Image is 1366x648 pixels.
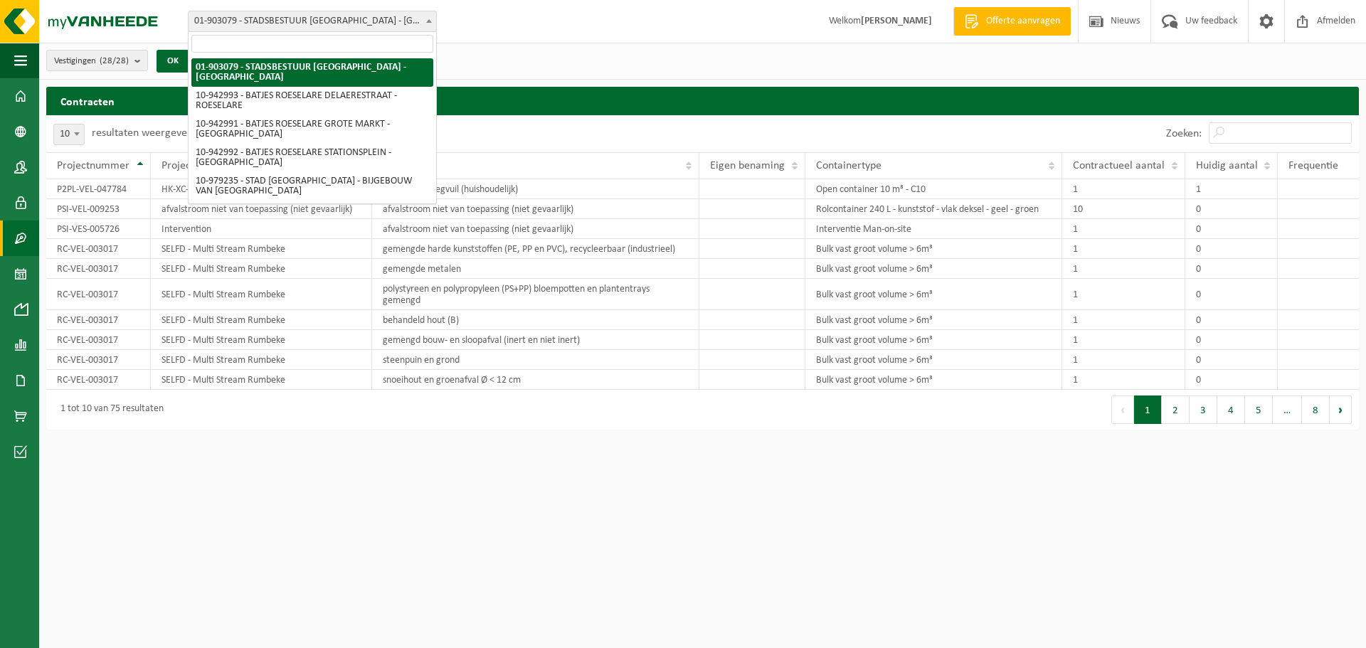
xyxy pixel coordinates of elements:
td: Intervention [151,219,372,239]
td: RC-VEL-003017 [46,350,151,370]
button: 8 [1302,395,1330,424]
td: SELFD - Multi Stream Rumbeke [151,259,372,279]
li: 10-979235 - STAD [GEOGRAPHIC_DATA] - BIJGEBOUW VAN [GEOGRAPHIC_DATA] [191,172,433,201]
a: Offerte aanvragen [953,7,1071,36]
td: afvalstroom niet van toepassing (niet gevaarlijk) [372,199,699,219]
td: gemengde metalen [372,259,699,279]
button: Next [1330,395,1352,424]
td: Bulk vast groot volume > 6m³ [805,259,1061,279]
td: SELFD - Multi Stream Rumbeke [151,350,372,370]
td: Open container 10 m³ - C10 [805,179,1061,199]
td: 1 [1062,259,1185,279]
td: RC-VEL-003017 [46,279,151,310]
span: Eigen benaming [710,160,785,171]
button: OK [157,50,189,73]
td: gemengde harde kunststoffen (PE, PP en PVC), recycleerbaar (industrieel) [372,239,699,259]
button: 4 [1217,395,1245,424]
button: 1 [1134,395,1162,424]
td: 0 [1185,219,1278,239]
td: HK-XC-10-G reinigbaar veegvuil (huishoudelijk) [151,179,372,199]
span: 01-903079 - STADSBESTUUR ROESELARE - ROESELARE [188,11,437,32]
td: Bulk vast groot volume > 6m³ [805,370,1061,390]
td: Bulk vast groot volume > 6m³ [805,310,1061,330]
button: Previous [1111,395,1134,424]
td: 1 [1062,239,1185,259]
button: Vestigingen(28/28) [46,50,148,71]
label: Zoeken: [1166,128,1202,139]
td: 0 [1185,350,1278,370]
td: gemengd bouw- en sloopafval (inert en niet inert) [372,330,699,350]
div: 1 tot 10 van 75 resultaten [53,397,164,423]
strong: [PERSON_NAME] [861,16,932,26]
td: 0 [1185,310,1278,330]
count: (28/28) [100,56,129,65]
td: SELFD - Multi Stream Rumbeke [151,279,372,310]
span: Frequentie [1288,160,1338,171]
td: RC-VEL-003017 [46,370,151,390]
td: 1 [1062,219,1185,239]
span: Projectnaam [162,160,221,171]
td: SELFD - Multi Stream Rumbeke [151,370,372,390]
li: 10-942991 - BATJES ROESELARE GROTE MARKT - [GEOGRAPHIC_DATA] [191,115,433,144]
li: 01-903079 - STADSBESTUUR [GEOGRAPHIC_DATA] - [GEOGRAPHIC_DATA] [191,58,433,87]
td: afvalstroom niet van toepassing (niet gevaarlijk) [372,219,699,239]
td: RC-VEL-003017 [46,310,151,330]
td: 0 [1185,279,1278,310]
td: Bulk vast groot volume > 6m³ [805,330,1061,350]
td: Rolcontainer 240 L - kunststof - vlak deksel - geel - groen [805,199,1061,219]
li: 10-942992 - BATJES ROESELARE STATIONSPLEIN - [GEOGRAPHIC_DATA] [191,144,433,172]
td: Bulk vast groot volume > 6m³ [805,239,1061,259]
li: 10-942993 - BATJES ROESELARE DELAERESTRAAT - ROESELARE [191,87,433,115]
td: 1 [1062,179,1185,199]
td: PSI-VES-005726 [46,219,151,239]
button: 2 [1162,395,1190,424]
td: 1 [1062,350,1185,370]
td: 0 [1185,259,1278,279]
span: … [1273,395,1302,424]
td: Bulk vast groot volume > 6m³ [805,350,1061,370]
td: 1 [1062,310,1185,330]
td: RC-VEL-003017 [46,330,151,350]
td: steenpuin en grond [372,350,699,370]
span: Huidig aantal [1196,160,1258,171]
span: Contractueel aantal [1073,160,1165,171]
td: 10 [1062,199,1185,219]
span: 10 [53,124,85,145]
td: Bulk vast groot volume > 6m³ [805,279,1061,310]
td: PSI-VEL-009253 [46,199,151,219]
td: 1 [1062,370,1185,390]
td: 0 [1185,370,1278,390]
td: SELFD - Multi Stream Rumbeke [151,330,372,350]
td: reinigbaar veegvuil (huishoudelijk) [372,179,699,199]
span: 01-903079 - STADSBESTUUR ROESELARE - ROESELARE [189,11,436,31]
td: snoeihout en groenafval Ø < 12 cm [372,370,699,390]
h2: Contracten [46,87,1359,115]
span: Projectnummer [57,160,129,171]
td: behandeld hout (B) [372,310,699,330]
button: 5 [1245,395,1273,424]
span: Vestigingen [54,51,129,72]
td: 1 [1062,330,1185,350]
button: 3 [1190,395,1217,424]
td: 0 [1185,239,1278,259]
td: RC-VEL-003017 [46,259,151,279]
span: 10 [54,124,84,144]
span: Offerte aanvragen [983,14,1064,28]
td: SELFD - Multi Stream Rumbeke [151,239,372,259]
td: SELFD - Multi Stream Rumbeke [151,310,372,330]
td: P2PL-VEL-047784 [46,179,151,199]
td: 1 [1062,279,1185,310]
label: resultaten weergeven [92,127,193,139]
span: Containertype [816,160,881,171]
td: polystyreen en polypropyleen (PS+PP) bloempotten en plantentrays gemengd [372,279,699,310]
td: Interventie Man-on-site [805,219,1061,239]
td: 1 [1185,179,1278,199]
td: afvalstroom niet van toepassing (niet gevaarlijk) [151,199,372,219]
td: RC-VEL-003017 [46,239,151,259]
td: 0 [1185,330,1278,350]
td: 0 [1185,199,1278,219]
